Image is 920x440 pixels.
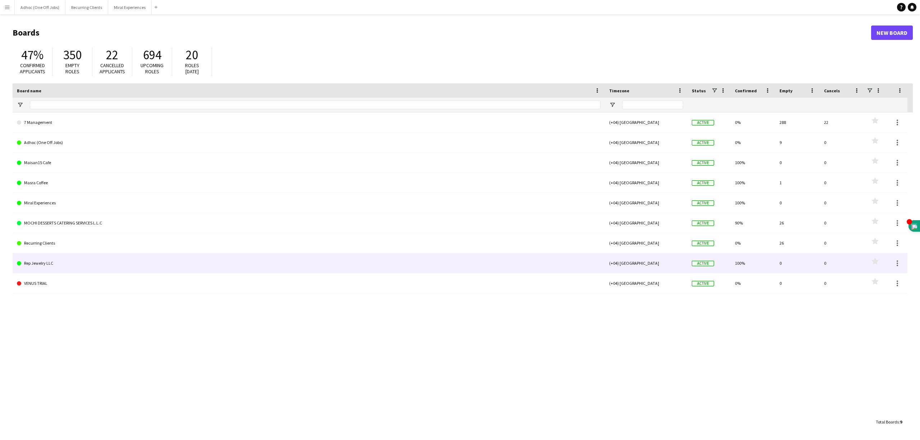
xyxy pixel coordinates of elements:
[735,88,757,93] span: Confirmed
[820,153,864,172] div: 0
[731,153,775,172] div: 100%
[17,133,601,153] a: Adhoc (One Off Jobs)
[820,213,864,233] div: 0
[731,253,775,273] div: 100%
[820,193,864,213] div: 0
[731,213,775,233] div: 90%
[871,26,913,40] a: New Board
[605,253,687,273] div: (+04) [GEOGRAPHIC_DATA]
[731,173,775,193] div: 100%
[605,213,687,233] div: (+04) [GEOGRAPHIC_DATA]
[17,253,601,273] a: Rep Jewelry LLC
[731,193,775,213] div: 100%
[824,88,840,93] span: Cancels
[17,233,601,253] a: Recurring Clients
[775,153,820,172] div: 0
[692,261,714,266] span: Active
[731,112,775,132] div: 0%
[622,101,683,109] input: Timezone Filter Input
[775,193,820,213] div: 0
[106,47,118,63] span: 22
[820,112,864,132] div: 22
[731,273,775,293] div: 0%
[17,102,23,108] button: Open Filter Menu
[65,62,79,75] span: Empty roles
[692,200,714,206] span: Active
[185,62,199,75] span: Roles [DATE]
[779,88,792,93] span: Empty
[820,253,864,273] div: 0
[65,0,108,14] button: Recurring Clients
[820,133,864,152] div: 0
[63,47,82,63] span: 350
[605,273,687,293] div: (+04) [GEOGRAPHIC_DATA]
[692,120,714,125] span: Active
[15,0,65,14] button: Adhoc (One Off Jobs)
[876,415,902,429] div: :
[692,241,714,246] span: Active
[820,273,864,293] div: 0
[605,173,687,193] div: (+04) [GEOGRAPHIC_DATA]
[609,102,616,108] button: Open Filter Menu
[775,273,820,293] div: 0
[609,88,629,93] span: Timezone
[186,47,198,63] span: 20
[605,133,687,152] div: (+04) [GEOGRAPHIC_DATA]
[820,173,864,193] div: 0
[143,47,161,63] span: 694
[775,213,820,233] div: 26
[30,101,601,109] input: Board name Filter Input
[692,180,714,186] span: Active
[692,160,714,166] span: Active
[731,233,775,253] div: 0%
[692,281,714,286] span: Active
[20,62,45,75] span: Confirmed applicants
[775,253,820,273] div: 0
[141,62,164,75] span: Upcoming roles
[775,133,820,152] div: 9
[900,419,902,425] span: 9
[17,193,601,213] a: Miral Experiences
[605,193,687,213] div: (+04) [GEOGRAPHIC_DATA]
[21,47,43,63] span: 47%
[17,273,601,293] a: VENUS TRIAL
[775,112,820,132] div: 288
[108,0,152,14] button: Miral Experiences
[731,133,775,152] div: 0%
[692,88,706,93] span: Status
[605,112,687,132] div: (+04) [GEOGRAPHIC_DATA]
[17,153,601,173] a: Maisan15 Cafe
[17,112,601,133] a: 7 Management
[692,140,714,145] span: Active
[13,27,871,38] h1: Boards
[775,173,820,193] div: 1
[876,419,899,425] span: Total Boards
[100,62,125,75] span: Cancelled applicants
[17,88,41,93] span: Board name
[820,233,864,253] div: 0
[17,173,601,193] a: Masra Coffee
[17,213,601,233] a: MOCHI DESSERTS CATERING SERVICES L.L.C
[775,233,820,253] div: 26
[605,153,687,172] div: (+04) [GEOGRAPHIC_DATA]
[692,221,714,226] span: Active
[605,233,687,253] div: (+04) [GEOGRAPHIC_DATA]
